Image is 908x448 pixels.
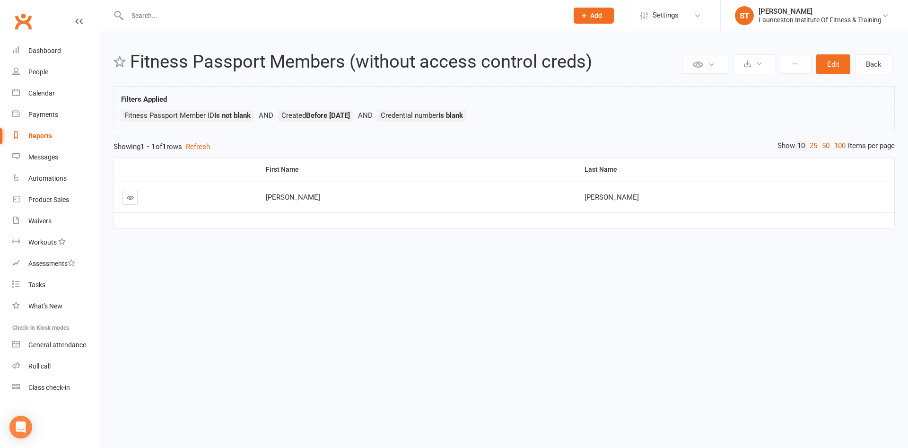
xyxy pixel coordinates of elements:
h2: Fitness Passport Members (without access control creds) [130,52,680,72]
span: Fitness Passport Member ID [124,111,251,120]
a: Reports [12,125,100,147]
span: Credential number [381,111,463,120]
div: Waivers [28,217,52,225]
a: Payments [12,104,100,125]
div: Assessments [28,260,75,267]
a: Tasks [12,274,100,296]
a: Class kiosk mode [12,377,100,398]
button: Add [574,8,614,24]
div: Calendar [28,89,55,97]
strong: 1 [162,142,166,151]
a: Clubworx [11,9,35,33]
span: Add [590,12,602,19]
div: Reports [28,132,52,140]
div: General attendance [28,341,86,349]
div: Payments [28,111,58,118]
div: Class check-in [28,384,70,391]
div: First Name [266,166,568,173]
a: Assessments [12,253,100,274]
div: Roll call [28,362,51,370]
span: [PERSON_NAME] [266,193,320,202]
a: Calendar [12,83,100,104]
div: Tasks [28,281,45,289]
a: General attendance kiosk mode [12,334,100,356]
input: Search... [124,9,561,22]
div: People [28,68,48,76]
strong: 1 - 1 [140,142,156,151]
button: Refresh [186,141,210,152]
span: Settings [653,5,679,26]
strong: Is not blank [214,111,251,120]
a: 50 [820,141,832,151]
a: 100 [832,141,848,151]
a: Product Sales [12,189,100,211]
div: Messages [28,153,58,161]
div: Last Name [585,166,887,173]
div: ST [735,6,754,25]
a: What's New [12,296,100,317]
div: Automations [28,175,67,182]
a: 25 [807,141,820,151]
a: Roll call [12,356,100,377]
div: Dashboard [28,47,61,54]
a: Workouts [12,232,100,253]
strong: Filters Applied [121,95,167,104]
a: Waivers [12,211,100,232]
strong: Is blank [438,111,463,120]
div: Show items per page [777,141,895,151]
div: Showing of rows [113,141,895,152]
div: Product Sales [28,196,69,203]
a: Back [855,54,892,74]
div: Launceston Institute Of Fitness & Training [759,16,882,24]
div: What's New [28,302,62,310]
span: [PERSON_NAME] [585,193,639,202]
div: Workouts [28,238,57,246]
div: [PERSON_NAME] [759,7,882,16]
a: Dashboard [12,40,100,61]
a: Automations [12,168,100,189]
span: Created [281,111,350,120]
a: 10 [795,141,807,151]
a: Messages [12,147,100,168]
a: People [12,61,100,83]
strong: Before [DATE] [306,111,350,120]
div: Open Intercom Messenger [9,416,32,439]
button: Edit [816,54,850,74]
